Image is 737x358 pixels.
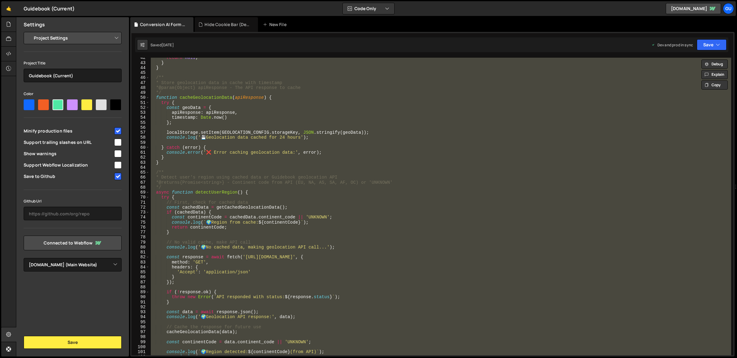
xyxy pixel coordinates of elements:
[131,130,150,135] div: 57
[697,39,727,50] button: Save
[131,260,150,265] div: 83
[24,139,113,145] span: Support trailing slashes on URL
[1,1,16,16] a: 🤙
[131,245,150,250] div: 80
[24,91,33,97] label: Color
[131,85,150,90] div: 48
[131,255,150,260] div: 82
[701,60,728,69] button: Debug
[131,65,150,70] div: 44
[131,290,150,294] div: 89
[131,115,150,120] div: 54
[24,207,122,220] input: https://github.com/org/repo
[131,275,150,279] div: 86
[263,21,289,28] div: New File
[131,190,150,195] div: 69
[24,69,122,82] input: Project name
[131,150,150,155] div: 61
[131,314,150,319] div: 94
[24,173,113,179] span: Save to Github
[131,195,150,200] div: 70
[131,280,150,285] div: 87
[131,125,150,130] div: 56
[651,42,693,48] div: Dev and prod in sync
[131,325,150,329] div: 96
[131,180,150,185] div: 67
[131,120,150,125] div: 55
[131,75,150,80] div: 46
[131,225,150,230] div: 76
[131,100,150,105] div: 51
[131,90,150,95] div: 49
[131,285,150,290] div: 88
[131,205,150,210] div: 72
[24,162,113,168] span: Support Webflow Localization
[150,42,174,48] div: Saved
[140,21,186,28] div: Conversion AI Form .js
[131,110,150,115] div: 53
[205,21,251,28] div: Hide Cookie Bar (Dev).js
[701,80,728,90] button: Copy
[131,200,150,205] div: 71
[131,305,150,310] div: 92
[131,220,150,225] div: 75
[24,236,122,250] a: Connected to Webflow
[131,140,150,145] div: 59
[131,160,150,165] div: 63
[24,128,113,134] span: Minify production files
[131,250,150,255] div: 81
[131,240,150,245] div: 79
[131,135,150,140] div: 58
[24,21,45,28] h2: Settings
[131,349,150,354] div: 101
[131,270,150,275] div: 85
[131,95,150,100] div: 50
[24,336,122,349] button: Save
[131,55,150,60] div: 42
[131,320,150,325] div: 95
[131,329,150,334] div: 97
[24,5,75,12] div: Guidebook (Current)
[131,300,150,305] div: 91
[131,105,150,110] div: 52
[24,198,42,204] label: Github Url
[343,3,394,14] button: Code Only
[131,230,150,235] div: 77
[131,70,150,75] div: 45
[24,60,45,66] label: Project Title
[131,80,150,85] div: 47
[131,185,150,190] div: 68
[131,155,150,160] div: 62
[131,340,150,345] div: 99
[131,170,150,175] div: 65
[131,235,150,240] div: 78
[24,151,113,157] span: Show warnings
[131,310,150,314] div: 93
[131,334,150,339] div: 98
[131,60,150,65] div: 43
[131,345,150,349] div: 100
[131,175,150,180] div: 66
[131,294,150,299] div: 90
[131,215,150,220] div: 74
[131,165,150,170] div: 64
[131,210,150,215] div: 73
[723,3,734,14] a: Gu
[666,3,721,14] a: [DOMAIN_NAME]
[162,42,174,48] div: [DATE]
[131,145,150,150] div: 60
[701,70,728,79] button: Explain
[131,265,150,270] div: 84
